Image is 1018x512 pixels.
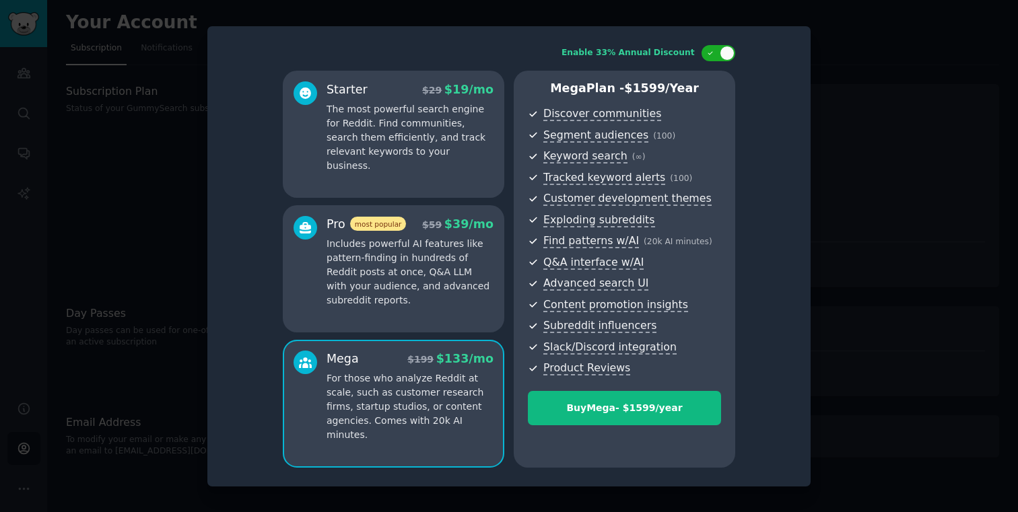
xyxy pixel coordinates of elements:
button: BuyMega- $1599/year [528,391,721,425]
span: $ 29 [422,85,442,96]
span: ( ∞ ) [632,152,646,161]
p: Mega Plan - [528,80,721,97]
div: Enable 33% Annual Discount [562,47,695,59]
span: $ 1599 /year [624,81,699,95]
span: $ 39 /mo [444,217,494,231]
span: ( 100 ) [653,131,675,141]
span: Slack/Discord integration [543,340,677,355]
span: most popular [350,217,407,231]
span: ( 20k AI minutes ) [644,237,712,246]
span: $ 59 [422,219,442,230]
span: Keyword search [543,149,627,163]
span: Customer development themes [543,192,712,206]
span: Exploding subreddits [543,213,654,227]
span: Find patterns w/AI [543,234,639,248]
span: $ 199 [407,354,434,365]
span: $ 19 /mo [444,83,494,96]
span: ( 100 ) [670,174,692,183]
span: Subreddit influencers [543,319,656,333]
p: For those who analyze Reddit at scale, such as customer research firms, startup studios, or conte... [327,371,494,442]
div: Pro [327,216,406,233]
span: $ 133 /mo [436,352,494,365]
span: Tracked keyword alerts [543,171,665,185]
span: Product Reviews [543,361,630,375]
div: Mega [327,351,359,367]
span: Q&A interface w/AI [543,256,644,270]
p: The most powerful search engine for Reddit. Find communities, search them efficiently, and track ... [327,102,494,173]
p: Includes powerful AI features like pattern-finding in hundreds of Reddit posts at once, Q&A LLM w... [327,237,494,307]
div: Starter [327,81,368,98]
span: Content promotion insights [543,298,688,312]
div: Buy Mega - $ 1599 /year [529,401,720,415]
span: Advanced search UI [543,277,648,291]
span: Discover communities [543,107,661,121]
span: Segment audiences [543,129,648,143]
